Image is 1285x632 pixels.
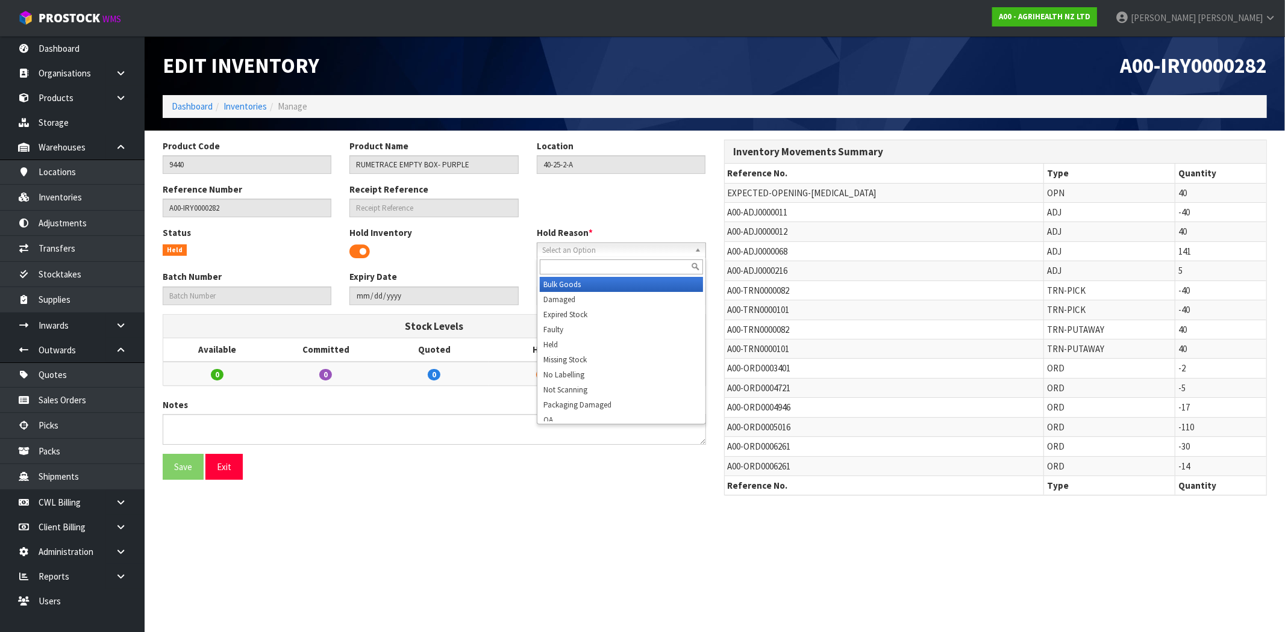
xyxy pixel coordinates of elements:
span: A00-ORD0004721 [728,382,791,394]
span: Manage [278,101,307,112]
span: 5 [1178,265,1183,276]
span: ORD [1047,401,1065,413]
span: ORD [1047,441,1065,452]
span: A00-IRY0000282 [1120,52,1267,78]
span: 0 [319,369,332,380]
span: A00-ORD0006261 [728,460,791,472]
th: Quoted [380,338,489,361]
input: Product Name [349,155,518,174]
span: TRN-PICK [1047,285,1086,296]
span: ADJ [1047,265,1061,276]
th: Type [1044,164,1175,183]
li: Missing Stock [540,352,703,367]
strong: A00 - AGRIHEALTH NZ LTD [999,11,1090,22]
li: No Labelling [540,367,703,382]
span: A00-ADJ0000011 [728,206,788,218]
span: Held [163,244,187,256]
label: Expiry Date [349,270,397,283]
span: -5 [1178,382,1186,394]
input: Product Code [163,155,331,174]
li: Not Scanning [540,382,703,397]
span: -30 [1178,441,1190,452]
span: -17 [1178,401,1190,413]
span: ADJ [1047,246,1061,257]
span: A00-ADJ0000216 [728,265,788,276]
span: -14 [1178,460,1190,472]
span: -40 [1178,206,1190,218]
span: A00-ADJ0000012 [728,226,788,237]
span: -2 [1178,362,1186,374]
span: ORD [1047,421,1065,433]
label: Receipt Reference [349,183,428,196]
span: -110 [1178,421,1194,433]
span: A00-ORD0004946 [728,401,791,413]
th: Committed [272,338,380,361]
li: Held [540,337,703,352]
a: Inventories [224,101,267,112]
span: 40 [1178,343,1187,355]
span: A00-TRN0000082 [728,324,790,335]
span: A00-ORD0005016 [728,421,791,433]
button: Exit [205,454,243,480]
span: TRN-PICK [1047,304,1086,315]
span: 40 [1178,324,1187,335]
span: A00-TRN0000101 [728,343,790,355]
label: Hold Reason [537,226,593,239]
a: Dashboard [172,101,213,112]
li: Expired Stock [540,307,703,322]
th: Reference No. [725,476,1044,495]
span: 0 [428,369,440,380]
th: Available [163,338,272,361]
span: ADJ [1047,226,1061,237]
span: [PERSON_NAME] [1131,12,1196,23]
span: EXPECTED-OPENING-[MEDICAL_DATA] [728,187,877,199]
a: A00 - AGRIHEALTH NZ LTD [992,7,1097,26]
span: OPN [1047,187,1065,199]
th: Quantity [1175,476,1266,495]
span: ORD [1047,382,1065,394]
label: Hold Inventory [349,226,412,239]
label: Reference Number [163,183,242,196]
label: Batch Number [163,270,222,283]
label: Product Code [163,140,220,152]
span: A00-TRN0000082 [728,285,790,296]
span: 141 [1178,246,1191,257]
button: Save [163,454,204,480]
li: Packaging Damaged [540,397,703,412]
span: ORD [1047,362,1065,374]
li: Bulk Goods [540,277,703,292]
span: ADJ [1047,206,1061,218]
span: TRN-PUTAWAY [1047,343,1104,355]
img: cube-alt.png [18,10,33,25]
li: Damaged [540,292,703,307]
span: A00-ORD0003401 [728,362,791,374]
span: ORD [1047,460,1065,472]
input: Location [537,155,705,174]
span: A00-TRN0000101 [728,304,790,315]
label: Product Name [349,140,408,152]
span: A00-ORD0006261 [728,441,791,452]
span: TRN-PUTAWAY [1047,324,1104,335]
input: Batch Number [163,287,331,305]
span: -40 [1178,285,1190,296]
span: ProStock [39,10,100,26]
label: Notes [163,398,188,411]
th: Held [489,338,597,361]
span: A00-ADJ0000068 [728,246,788,257]
span: Select an Option [542,243,690,258]
li: QA [540,412,703,427]
th: Quantity [1175,164,1266,183]
span: 40 [1178,187,1187,199]
th: Reference No. [725,164,1044,183]
span: [PERSON_NAME] [1198,12,1263,23]
h3: Stock Levels [172,321,696,332]
span: Edit Inventory [163,52,319,78]
span: -40 [1178,304,1190,315]
small: WMS [102,13,121,25]
th: Type [1044,476,1175,495]
li: Faulty [540,322,703,337]
span: 0 [211,369,224,380]
label: Status [163,226,191,239]
h3: Inventory Movements Summary [734,146,1258,158]
span: 40 [1178,226,1187,237]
